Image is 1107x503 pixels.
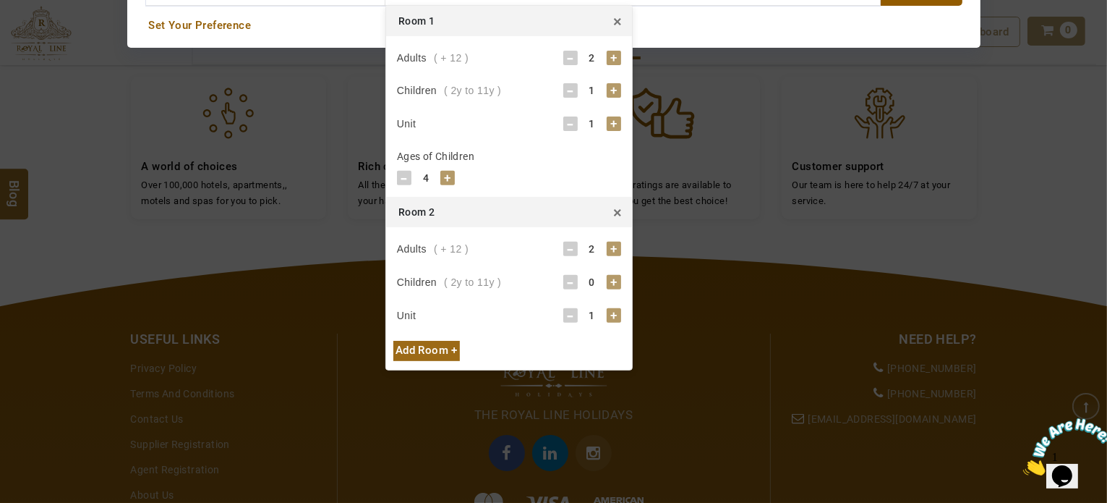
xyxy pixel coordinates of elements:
[397,117,424,131] div: Unit
[397,275,501,289] div: Children
[563,275,578,289] div: -
[607,275,621,289] div: +
[578,275,607,289] div: 0
[607,308,621,323] div: +
[397,171,411,185] div: -
[563,83,578,98] div: -
[578,242,607,256] div: 2
[578,51,607,65] div: 2
[563,117,578,131] div: -
[563,51,578,65] div: -
[397,51,469,65] div: Adults
[397,83,501,98] div: Children
[393,341,460,360] div: Add Room +
[397,149,621,164] div: Ages of Children
[607,242,621,256] div: +
[434,243,469,255] span: ( + 12 )
[607,117,621,131] div: +
[607,83,621,98] div: +
[563,242,578,256] div: -
[434,52,469,64] span: ( + 12 )
[411,171,440,185] div: 4
[397,308,424,323] div: Unit
[613,201,622,224] span: ×
[613,10,622,33] span: ×
[578,117,607,131] div: 1
[444,276,501,288] span: ( 2y to 11y )
[563,308,578,323] div: -
[398,206,435,218] span: Room 2
[6,6,12,18] span: 1
[149,18,959,33] a: Set Your Preference
[578,83,607,98] div: 1
[578,308,607,323] div: 1
[440,171,455,185] div: +
[398,15,435,27] span: Room 1
[6,6,95,63] img: Chat attention grabber
[397,242,469,256] div: Adults
[607,51,621,65] div: +
[444,85,501,96] span: ( 2y to 11y )
[1017,413,1107,481] iframe: chat widget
